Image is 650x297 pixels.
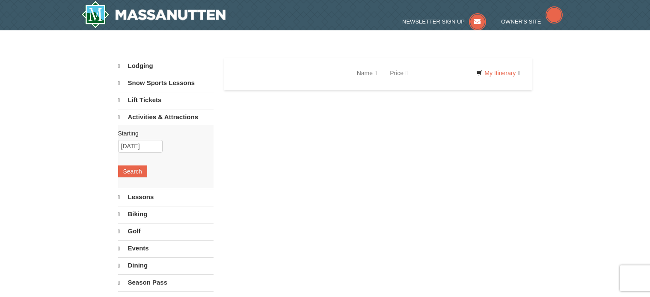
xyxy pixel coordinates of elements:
[118,257,214,273] a: Dining
[118,58,214,74] a: Lodging
[118,109,214,125] a: Activities & Attractions
[402,18,465,25] span: Newsletter Sign Up
[471,67,525,79] a: My Itinerary
[383,65,414,82] a: Price
[118,92,214,108] a: Lift Tickets
[81,1,226,28] a: Massanutten Resort
[118,75,214,91] a: Snow Sports Lessons
[118,189,214,205] a: Lessons
[118,240,214,256] a: Events
[118,165,147,177] button: Search
[501,18,563,25] a: Owner's Site
[81,1,226,28] img: Massanutten Resort Logo
[402,18,486,25] a: Newsletter Sign Up
[118,129,207,138] label: Starting
[118,206,214,222] a: Biking
[118,223,214,239] a: Golf
[350,65,383,82] a: Name
[501,18,541,25] span: Owner's Site
[118,274,214,291] a: Season Pass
